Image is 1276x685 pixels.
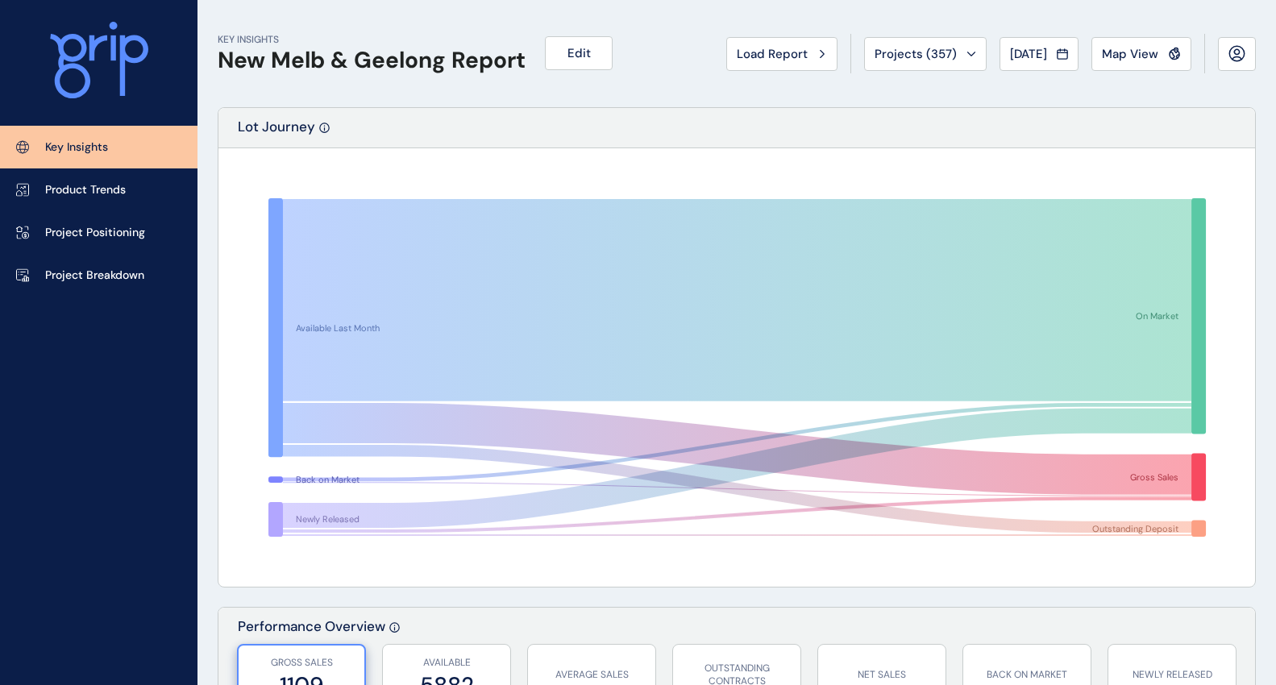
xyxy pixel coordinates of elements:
[218,33,526,47] p: KEY INSIGHTS
[238,118,315,147] p: Lot Journey
[1091,37,1191,71] button: Map View
[567,45,591,61] span: Edit
[1010,46,1047,62] span: [DATE]
[1000,37,1079,71] button: [DATE]
[391,656,502,670] p: AVAILABLE
[737,46,808,62] span: Load Report
[45,225,145,241] p: Project Positioning
[536,668,647,682] p: AVERAGE SALES
[875,46,957,62] span: Projects ( 357 )
[1116,668,1228,682] p: NEWLY RELEASED
[218,47,526,74] h1: New Melb & Geelong Report
[971,668,1083,682] p: BACK ON MARKET
[247,656,356,670] p: GROSS SALES
[45,139,108,156] p: Key Insights
[726,37,838,71] button: Load Report
[45,182,126,198] p: Product Trends
[1102,46,1158,62] span: Map View
[826,668,937,682] p: NET SALES
[45,268,144,284] p: Project Breakdown
[545,36,613,70] button: Edit
[864,37,987,71] button: Projects (357)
